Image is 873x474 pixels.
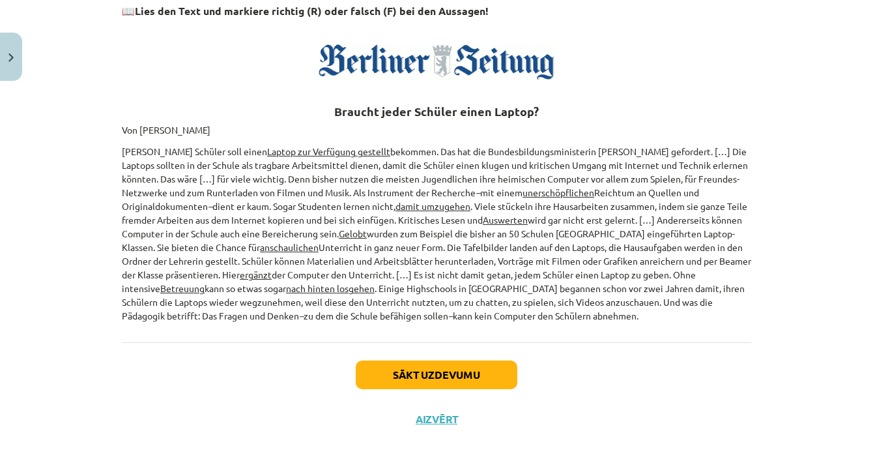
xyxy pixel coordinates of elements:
button: Aizvērt [412,413,461,426]
u: nach hinten losgehen [286,282,375,294]
u: anschaulichen [260,241,319,253]
u: Gelobt [339,228,367,239]
button: Sākt uzdevumu [356,361,517,389]
p: Von [PERSON_NAME] [122,123,751,137]
u: Auswerten [483,214,528,226]
em: – [476,186,480,198]
p: [PERSON_NAME] Schüler soll einen bekommen. Das hat die Bundesbildungsministerin [PERSON_NAME] gef... [122,145,751,323]
u: unerschöpflichen [522,186,594,198]
em: – [208,200,212,212]
em: – [448,310,453,321]
img: icon-close-lesson-0947bae3869378f0d4975bcd49f059093ad1ed9edebbc8119c70593378902aed.svg [8,53,14,62]
strong: Lies den Text und markiere richtig (R) oder falsch (F) bei den Aussagen! [135,4,489,18]
u: damit umzugehen [395,200,470,212]
u: Betreuung [160,282,205,294]
u: ergänzt [240,269,272,280]
em: – [299,310,304,321]
u: Laptop zur Verfügung gestellt [267,145,390,157]
b: Braucht jeder Schüler einen Laptop? [334,104,539,119]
